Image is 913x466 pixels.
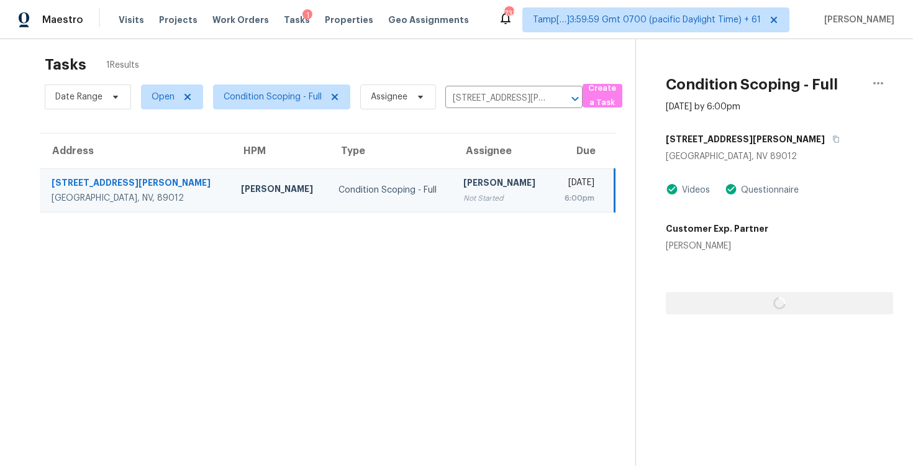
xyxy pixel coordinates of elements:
[533,14,761,26] span: Tamp[…]3:59:59 Gmt 0700 (pacific Daylight Time) + 61
[583,84,622,107] button: Create a Task
[666,133,825,145] h5: [STREET_ADDRESS][PERSON_NAME]
[666,222,768,235] h5: Customer Exp. Partner
[589,81,616,110] span: Create a Task
[561,192,594,204] div: 6:00pm
[52,192,221,204] div: [GEOGRAPHIC_DATA], NV, 89012
[42,14,83,26] span: Maestro
[725,183,737,196] img: Artifact Present Icon
[241,183,319,198] div: [PERSON_NAME]
[825,128,842,150] button: Copy Address
[666,101,740,113] div: [DATE] by 6:00pm
[463,176,541,192] div: [PERSON_NAME]
[284,16,310,24] span: Tasks
[666,183,678,196] img: Artifact Present Icon
[666,78,838,91] h2: Condition Scoping - Full
[504,7,513,20] div: 733
[106,59,139,71] span: 1 Results
[45,58,86,71] h2: Tasks
[561,176,594,192] div: [DATE]
[463,192,541,204] div: Not Started
[52,176,221,192] div: [STREET_ADDRESS][PERSON_NAME]
[338,184,443,196] div: Condition Scoping - Full
[329,134,453,168] th: Type
[666,240,768,252] div: [PERSON_NAME]
[152,91,175,103] span: Open
[119,14,144,26] span: Visits
[551,134,614,168] th: Due
[453,134,551,168] th: Assignee
[231,134,329,168] th: HPM
[566,90,584,107] button: Open
[159,14,198,26] span: Projects
[55,91,102,103] span: Date Range
[819,14,894,26] span: [PERSON_NAME]
[302,9,312,22] div: 1
[224,91,322,103] span: Condition Scoping - Full
[678,184,710,196] div: Videos
[666,150,893,163] div: [GEOGRAPHIC_DATA], NV 89012
[40,134,231,168] th: Address
[737,184,799,196] div: Questionnaire
[445,89,548,108] input: Search by address
[388,14,469,26] span: Geo Assignments
[371,91,407,103] span: Assignee
[212,14,269,26] span: Work Orders
[325,14,373,26] span: Properties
